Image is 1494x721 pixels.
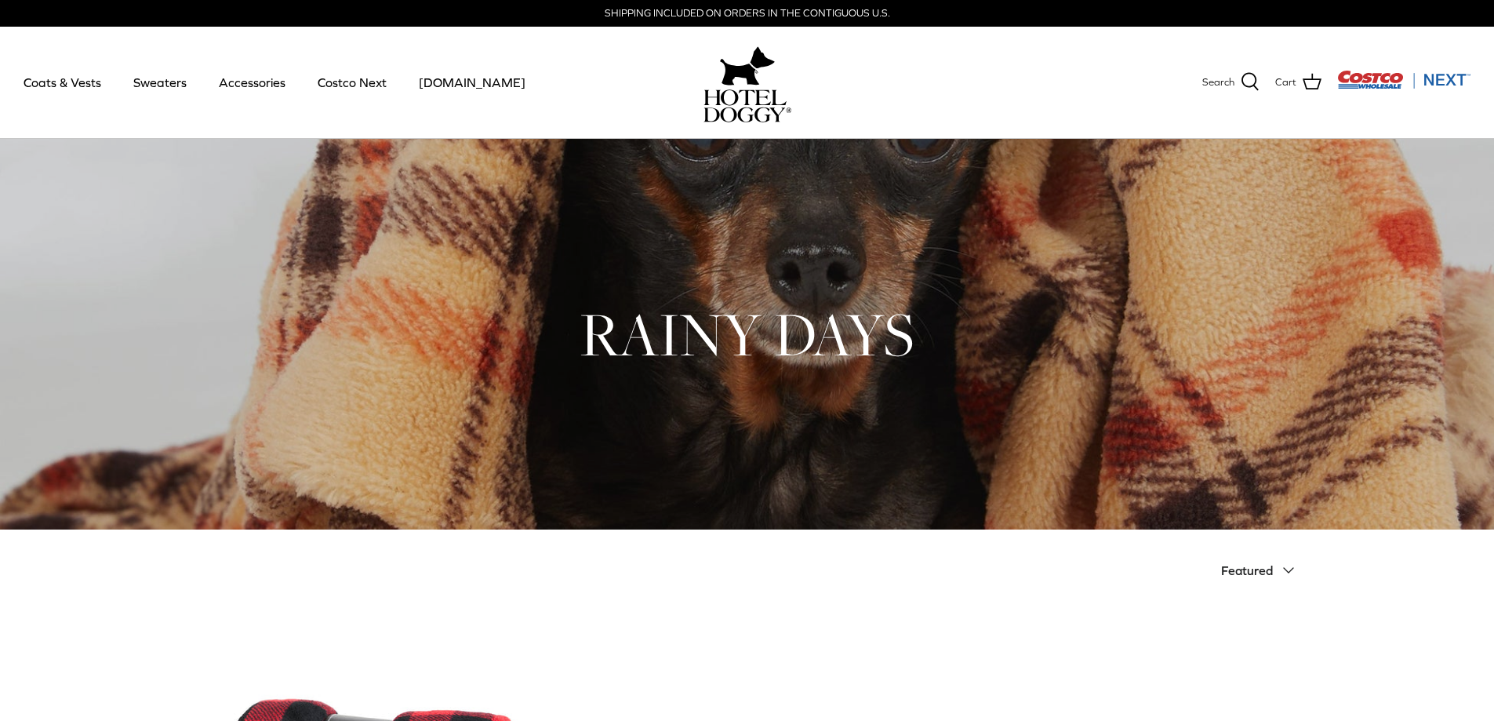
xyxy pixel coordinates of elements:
[720,42,775,89] img: hoteldoggy.com
[1275,72,1321,93] a: Cart
[119,56,201,109] a: Sweaters
[304,56,401,109] a: Costco Next
[1337,70,1470,89] img: Costco Next
[1202,75,1234,91] span: Search
[1275,75,1296,91] span: Cart
[405,56,540,109] a: [DOMAIN_NAME]
[703,89,791,122] img: hoteldoggycom
[1202,72,1260,93] a: Search
[1221,563,1273,577] span: Featured
[1337,80,1470,92] a: Visit Costco Next
[205,56,300,109] a: Accessories
[191,296,1304,373] h1: RAINY DAYS
[703,42,791,122] a: hoteldoggy.com hoteldoggycom
[1221,553,1304,588] button: Featured
[9,56,115,109] a: Coats & Vests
